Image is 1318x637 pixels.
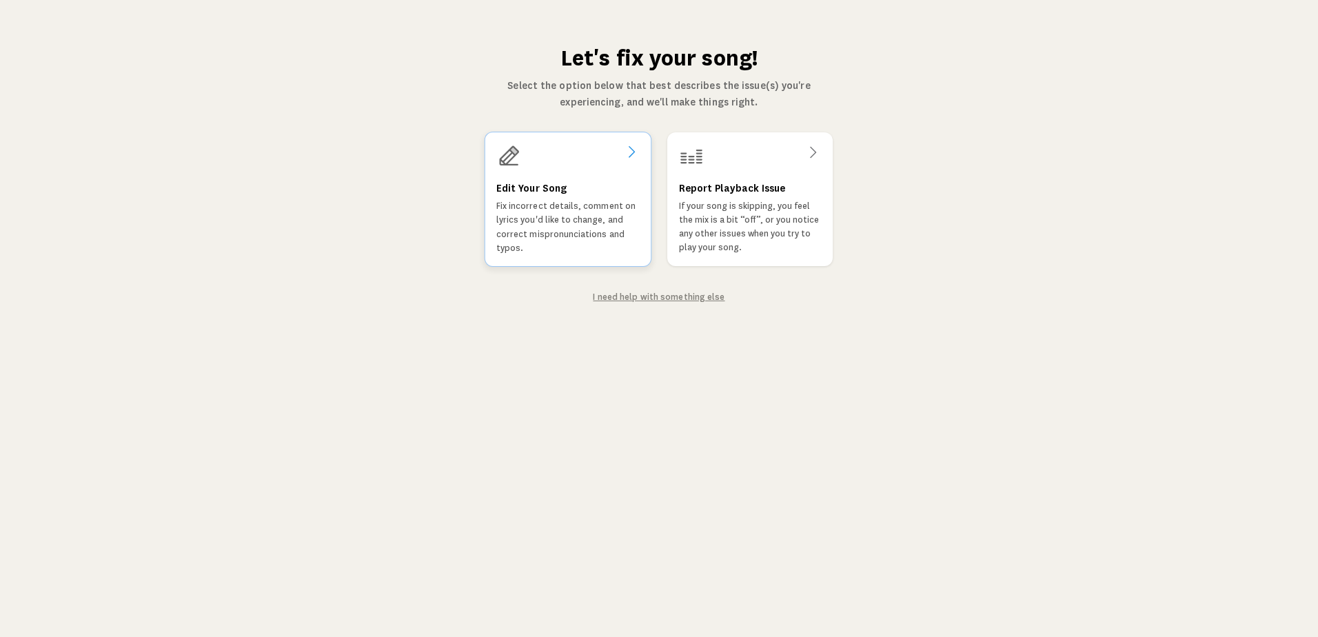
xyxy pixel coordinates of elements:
[484,44,834,72] h1: Let's fix your song!
[593,292,724,302] a: I need help with something else
[496,199,640,255] p: Fix incorrect details, comment on lyrics you'd like to change, and correct mispronunciations and ...
[484,77,834,110] p: Select the option below that best describes the issue(s) you're experiencing, and we'll make thin...
[667,132,833,266] a: Report Playback IssueIf your song is skipping, you feel the mix is a bit “off”, or you notice any...
[485,132,651,266] a: Edit Your SongFix incorrect details, comment on lyrics you'd like to change, and correct mispronu...
[496,180,567,196] h3: Edit Your Song
[679,199,821,254] p: If your song is skipping, you feel the mix is a bit “off”, or you notice any other issues when yo...
[679,180,785,196] h3: Report Playback Issue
